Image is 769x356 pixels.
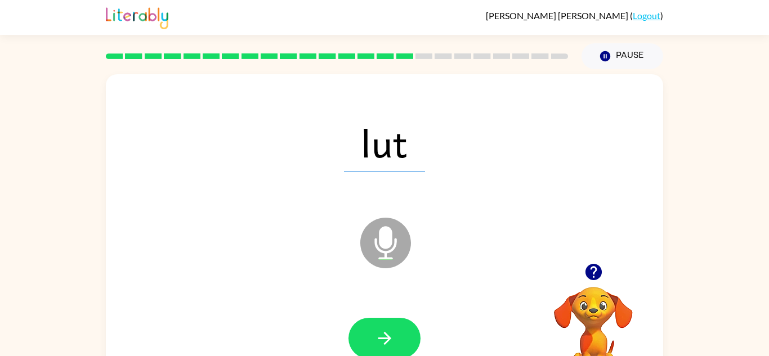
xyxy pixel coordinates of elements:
[486,10,630,21] span: [PERSON_NAME] [PERSON_NAME]
[106,4,168,29] img: Literably
[582,43,663,69] button: Pause
[633,10,660,21] a: Logout
[486,10,663,21] div: ( )
[344,114,425,172] span: lut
